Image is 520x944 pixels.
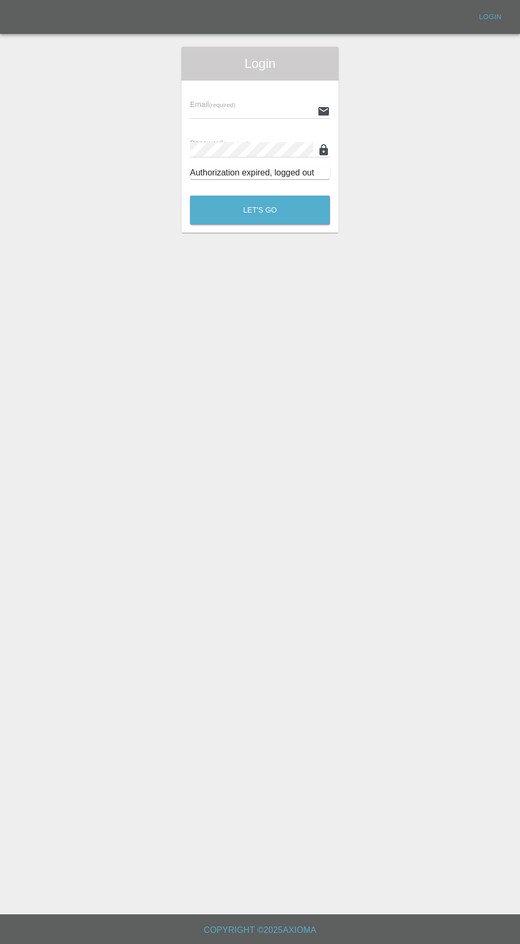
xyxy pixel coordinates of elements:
div: Authorization expired, logged out [190,166,330,179]
small: (required) [223,140,250,147]
span: Login [190,55,330,72]
small: (required) [209,102,236,108]
h6: Copyright © 2025 Axioma [8,923,512,938]
button: Let's Go [190,196,330,225]
span: Password [190,139,249,147]
a: Login [473,9,507,25]
span: Email [190,100,235,109]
